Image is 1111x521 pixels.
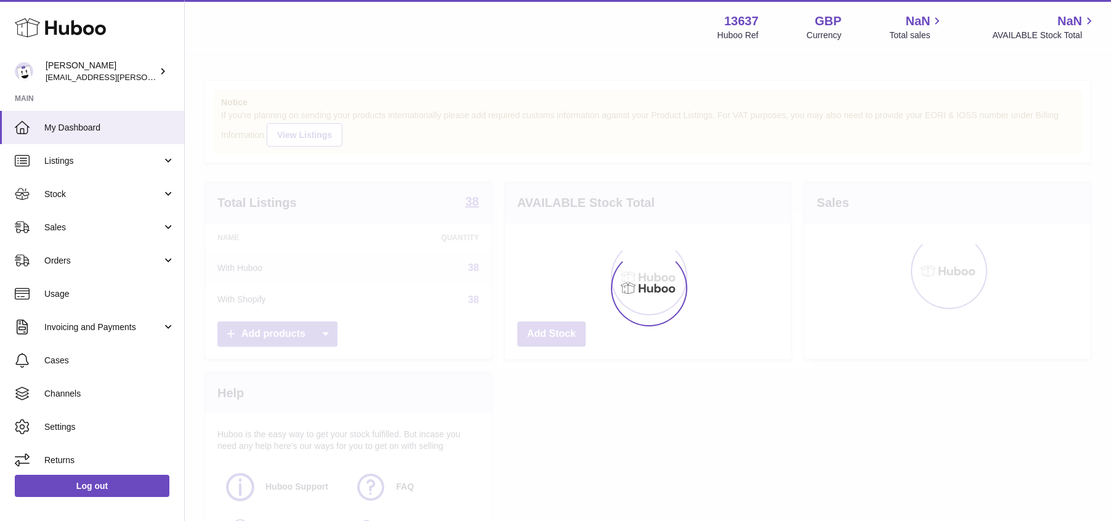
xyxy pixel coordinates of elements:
[44,421,175,433] span: Settings
[44,255,162,267] span: Orders
[44,188,162,200] span: Stock
[992,30,1096,41] span: AVAILABLE Stock Total
[905,13,930,30] span: NaN
[724,13,759,30] strong: 13637
[44,222,162,233] span: Sales
[44,355,175,366] span: Cases
[46,72,247,82] span: [EMAIL_ADDRESS][PERSON_NAME][DOMAIN_NAME]
[815,13,841,30] strong: GBP
[807,30,842,41] div: Currency
[992,13,1096,41] a: NaN AVAILABLE Stock Total
[44,155,162,167] span: Listings
[44,288,175,300] span: Usage
[889,13,944,41] a: NaN Total sales
[44,321,162,333] span: Invoicing and Payments
[717,30,759,41] div: Huboo Ref
[15,62,33,81] img: jonny@ledda.co
[44,122,175,134] span: My Dashboard
[1057,13,1082,30] span: NaN
[44,388,175,400] span: Channels
[46,60,156,83] div: [PERSON_NAME]
[15,475,169,497] a: Log out
[44,454,175,466] span: Returns
[889,30,944,41] span: Total sales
